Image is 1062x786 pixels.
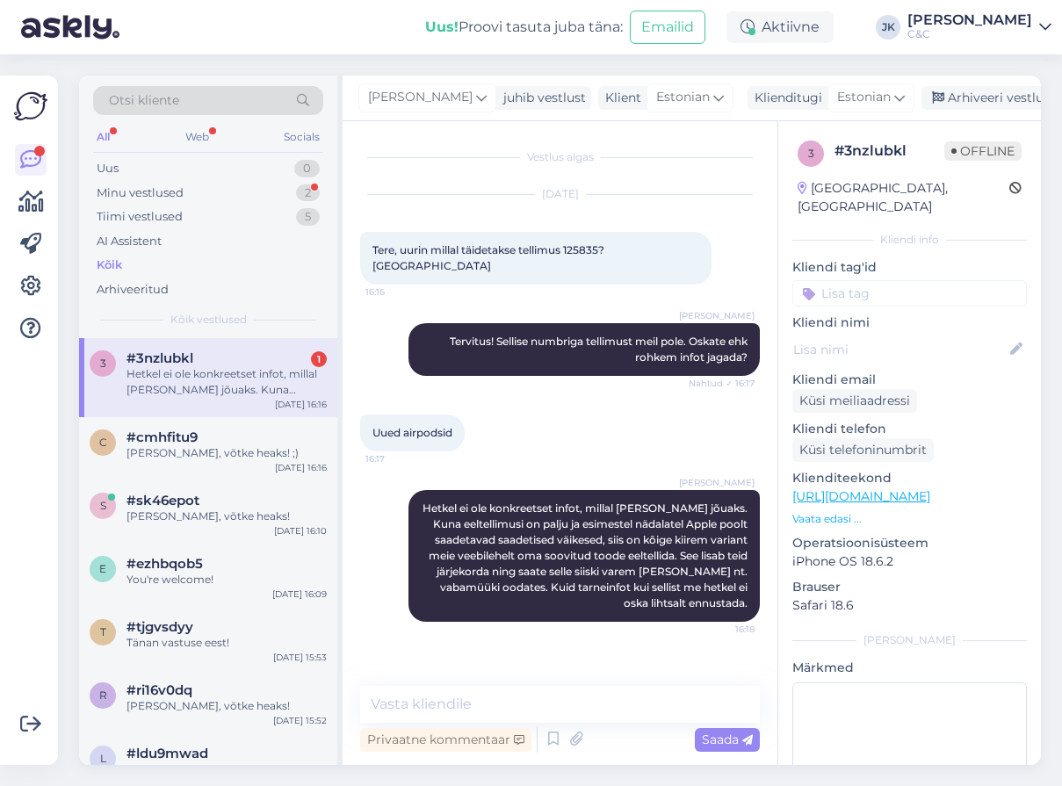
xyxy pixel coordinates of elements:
[792,389,917,413] div: Küsi meiliaadressi
[689,623,755,636] span: 16:18
[792,534,1027,552] p: Operatsioonisüsteem
[876,15,900,40] div: JK
[311,351,327,367] div: 1
[792,371,1027,389] p: Kliendi email
[126,366,327,398] div: Hetkel ei ole konkreetset infot, millal [PERSON_NAME] jõuaks. Kuna eeltellimusi on palju ja esime...
[97,233,162,250] div: AI Assistent
[99,436,107,449] span: c
[100,625,106,638] span: t
[97,160,119,177] div: Uus
[274,524,327,537] div: [DATE] 16:10
[792,659,1027,677] p: Märkmed
[126,508,327,524] div: [PERSON_NAME], võtke heaks!
[792,596,1027,615] p: Safari 18.6
[280,126,323,148] div: Socials
[368,88,473,107] span: [PERSON_NAME]
[126,746,208,761] span: #ldu9mwad
[126,429,198,445] span: #cmhfitu9
[273,651,327,664] div: [DATE] 15:53
[792,280,1027,306] input: Lisa tag
[126,493,199,508] span: #sk46epot
[14,90,47,123] img: Askly Logo
[598,89,641,107] div: Klient
[792,420,1027,438] p: Kliendi telefon
[126,350,193,366] span: #3nzlubkl
[837,88,891,107] span: Estonian
[97,184,184,202] div: Minu vestlused
[793,340,1007,359] input: Lisa nimi
[275,461,327,474] div: [DATE] 16:16
[126,619,193,635] span: #tjgvsdyy
[748,89,822,107] div: Klienditugi
[170,312,247,328] span: Kõik vestlused
[360,149,760,165] div: Vestlus algas
[99,562,106,575] span: e
[921,86,1057,110] div: Arhiveeri vestlus
[907,27,1032,41] div: C&C
[792,632,1027,648] div: [PERSON_NAME]
[126,445,327,461] div: [PERSON_NAME], võtke heaks! ;)
[99,689,107,702] span: r
[679,476,755,489] span: [PERSON_NAME]
[798,179,1009,216] div: [GEOGRAPHIC_DATA], [GEOGRAPHIC_DATA]
[296,208,320,226] div: 5
[792,488,930,504] a: [URL][DOMAIN_NAME]
[423,501,750,609] span: Hetkel ei ole konkreetset infot, millal [PERSON_NAME] jõuaks. Kuna eeltellimusi on palju ja esime...
[450,335,750,364] span: Tervitus! Sellise numbriga tellimust meil pole. Oskate ehk rohkem infot jagada?
[97,281,169,299] div: Arhiveeritud
[726,11,834,43] div: Aktiivne
[182,126,213,148] div: Web
[834,141,944,162] div: # 3nzlubkl
[944,141,1022,161] span: Offline
[630,11,705,44] button: Emailid
[126,556,203,572] span: #ezhbqob5
[365,452,431,465] span: 16:17
[792,438,934,462] div: Küsi telefoninumbrit
[425,17,623,38] div: Proovi tasuta juba täna:
[126,682,192,698] span: #ri16v0dq
[907,13,1051,41] a: [PERSON_NAME]C&C
[365,285,431,299] span: 16:16
[808,147,814,160] span: 3
[907,13,1032,27] div: [PERSON_NAME]
[792,578,1027,596] p: Brauser
[792,552,1027,571] p: iPhone OS 18.6.2
[372,243,607,272] span: Tere, uurin millal täidetakse tellimus 125835? [GEOGRAPHIC_DATA]
[126,572,327,588] div: You're welcome!
[425,18,459,35] b: Uus!
[272,588,327,601] div: [DATE] 16:09
[296,184,320,202] div: 2
[792,258,1027,277] p: Kliendi tag'id
[126,698,327,714] div: [PERSON_NAME], võtke heaks!
[792,314,1027,332] p: Kliendi nimi
[126,635,327,651] div: Tänan vastuse eest!
[792,511,1027,527] p: Vaata edasi ...
[294,160,320,177] div: 0
[273,714,327,727] div: [DATE] 15:52
[275,398,327,411] div: [DATE] 16:16
[109,91,179,110] span: Otsi kliente
[360,728,531,752] div: Privaatne kommentaar
[689,377,755,390] span: Nähtud ✓ 16:17
[792,469,1027,487] p: Klienditeekond
[372,426,452,439] span: Uued airpodsid
[97,208,183,226] div: Tiimi vestlused
[792,232,1027,248] div: Kliendi info
[100,357,106,370] span: 3
[100,499,106,512] span: s
[97,256,122,274] div: Kõik
[679,309,755,322] span: [PERSON_NAME]
[100,752,106,765] span: l
[496,89,586,107] div: juhib vestlust
[702,732,753,747] span: Saada
[360,186,760,202] div: [DATE]
[93,126,113,148] div: All
[656,88,710,107] span: Estonian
